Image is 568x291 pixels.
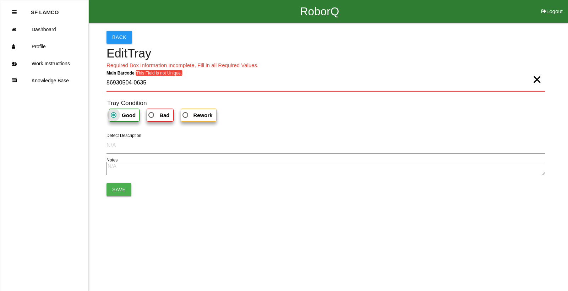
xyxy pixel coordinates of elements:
[0,21,88,38] a: Dashboard
[106,75,545,92] input: Required
[0,38,88,55] a: Profile
[106,31,132,44] button: Back
[136,70,182,76] span: This Field is not Unique.
[107,100,545,106] h6: Tray Condition
[12,4,17,21] div: Close
[106,183,131,196] button: Save
[106,157,118,163] label: Notes
[106,47,545,60] h4: Edit Tray
[0,55,88,72] a: Work Instructions
[106,70,135,75] b: Main Barcode
[532,65,542,79] span: Clear Input
[106,61,545,70] p: Required Box Information Incomplete, Fill in all Required Values.
[0,72,88,89] a: Knowledge Base
[106,137,545,154] input: N/A
[106,132,141,139] label: Defect Description
[31,4,59,15] p: SF LAMCO
[193,112,213,118] b: Rework
[122,112,136,118] b: Good
[159,112,169,118] b: Bad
